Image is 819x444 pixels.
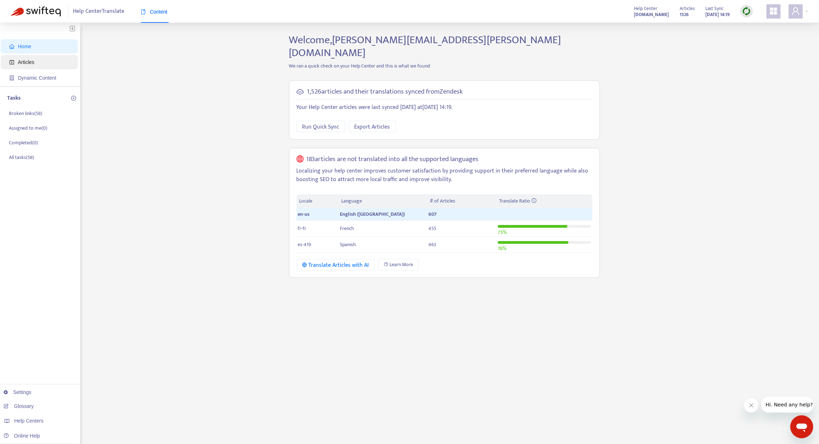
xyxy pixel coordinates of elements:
p: Completed ( 0 ) [9,139,38,146]
a: Glossary [4,403,34,409]
span: user [791,7,800,15]
span: es-419 [298,240,311,249]
span: en-us [298,210,310,218]
span: 455 [429,224,437,233]
span: 607 [429,210,437,218]
span: Content [141,9,168,15]
a: Learn More [378,259,419,270]
span: Help Center Translate [73,5,125,18]
span: Spanish [340,240,356,249]
p: Your Help Center articles were last synced [DATE] at [DATE] 14:19 . [297,103,592,112]
a: Settings [4,389,31,395]
p: We ran a quick check on your Help Center and this is what we found [284,62,605,70]
th: # of Articles [427,194,496,208]
span: home [9,44,14,49]
span: cloud-sync [297,88,304,95]
strong: [DATE] 14:19 [705,11,730,19]
span: book [141,9,146,14]
p: Broken links ( 58 ) [9,110,42,117]
span: Last Sync [705,5,724,13]
span: Welcome, [PERSON_NAME][EMAIL_ADDRESS][PERSON_NAME][DOMAIN_NAME] [289,31,561,62]
p: Assigned to me ( 0 ) [9,124,47,132]
p: Localizing your help center improves customer satisfaction by providing support in their preferre... [297,167,592,184]
span: 463 [429,240,437,249]
span: container [9,75,14,80]
span: Articles [680,5,695,13]
iframe: Message from company [761,397,813,413]
strong: [DOMAIN_NAME] [634,11,669,19]
h5: 1,526 articles and their translations synced from Zendesk [307,88,463,96]
span: English ([GEOGRAPHIC_DATA]) [340,210,405,218]
th: Locale [297,194,339,208]
div: Translate Ratio [499,197,589,205]
a: Online Help [4,433,40,439]
p: Tasks [7,94,21,103]
button: Export Articles [349,121,396,132]
span: Articles [18,59,34,65]
span: Learn More [389,261,413,269]
a: [DOMAIN_NAME] [634,10,669,19]
span: plus-circle [71,96,76,101]
th: Language [338,194,427,208]
span: Run Quick Sync [302,123,339,131]
span: Export Articles [354,123,390,131]
button: Translate Articles with AI [297,259,375,270]
img: sync.dc5367851b00ba804db3.png [742,7,751,16]
span: 75 % [498,228,507,236]
span: global [297,155,304,164]
iframe: Close message [744,398,759,413]
h5: 183 articles are not translated into all the supported languages [306,155,478,164]
span: fr-fr [298,224,307,233]
div: Translate Articles with AI [302,261,369,270]
strong: 1526 [680,11,689,19]
span: Home [18,44,31,49]
span: account-book [9,60,14,65]
span: Help Center [634,5,657,13]
span: appstore [769,7,778,15]
button: Run Quick Sync [297,121,345,132]
span: 76 % [498,244,506,253]
p: All tasks ( 58 ) [9,154,34,161]
img: Swifteq [11,6,61,16]
span: Help Centers [14,418,44,424]
span: Dynamic Content [18,75,56,81]
span: French [340,224,354,233]
iframe: Button to launch messaging window [790,415,813,438]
